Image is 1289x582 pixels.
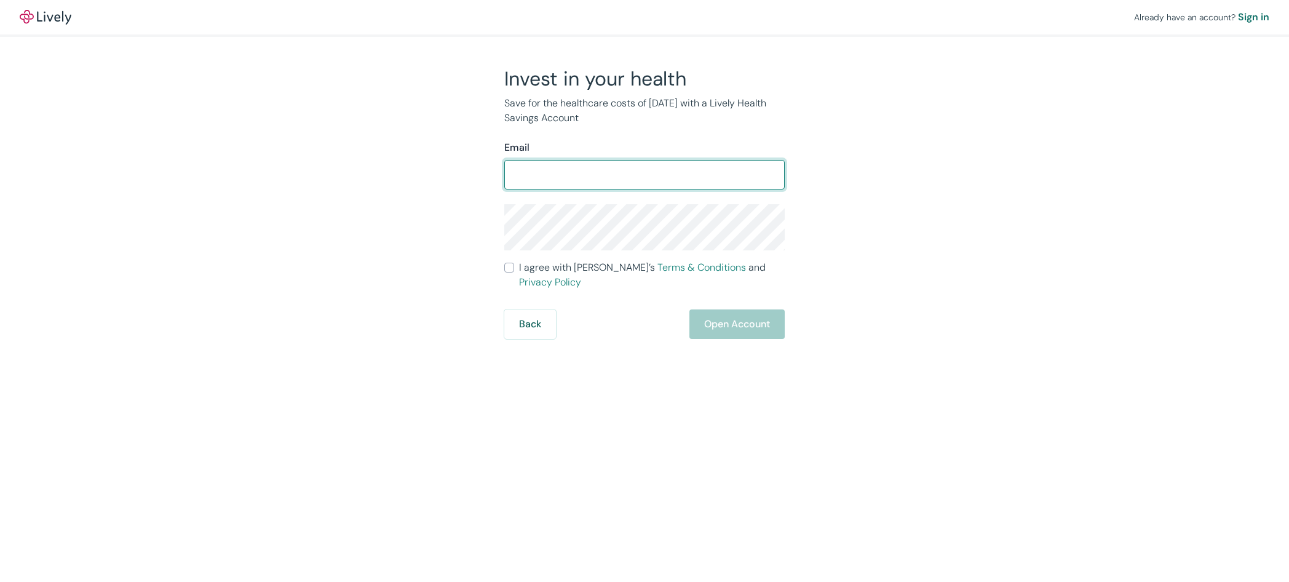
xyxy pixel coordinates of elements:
label: Email [504,140,529,155]
a: Privacy Policy [519,276,581,289]
span: I agree with [PERSON_NAME]’s and [519,260,785,290]
a: LivelyLively [20,10,71,25]
div: Already have an account? [1134,10,1269,25]
img: Lively [20,10,71,25]
a: Sign in [1238,10,1269,25]
p: Save for the healthcare costs of [DATE] with a Lively Health Savings Account [504,96,785,126]
h2: Invest in your health [504,66,785,91]
button: Back [504,309,556,339]
a: Terms & Conditions [657,261,746,274]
